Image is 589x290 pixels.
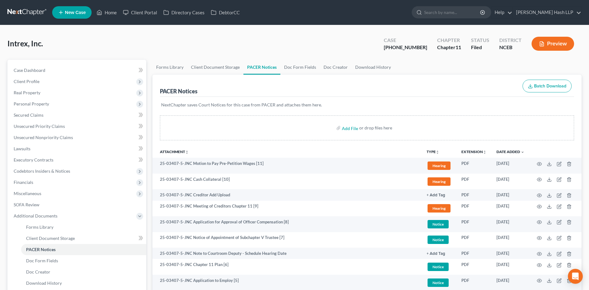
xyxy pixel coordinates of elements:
[492,201,529,217] td: [DATE]
[492,216,529,232] td: [DATE]
[492,158,529,174] td: [DATE]
[152,248,422,259] td: 25-03407-5-JNC Note to Courtroom Deputy - Schedule Hearing Date
[428,220,449,228] span: Notice
[456,216,492,232] td: PDF
[14,90,40,95] span: Real Property
[320,60,351,75] a: Doc Creator
[26,247,56,252] span: PACER Notices
[243,60,280,75] a: PACER Notices
[9,121,146,132] a: Unsecured Priority Claims
[21,266,146,278] a: Doc Creator
[9,143,146,154] a: Lawsuits
[427,203,451,213] a: Hearing
[534,83,566,89] span: Batch Download
[21,222,146,233] a: Forms Library
[9,132,146,143] a: Unsecured Nonpriority Claims
[26,224,53,230] span: Forms Library
[427,176,451,187] a: Hearing
[208,7,243,18] a: DebtorCC
[160,149,189,154] a: Attachmentunfold_more
[428,263,449,271] span: Notice
[14,213,57,218] span: Additional Documents
[499,37,522,44] div: District
[26,258,58,263] span: Doc Form Fields
[26,280,62,286] span: Download History
[7,39,43,48] span: Intrex, Inc.
[456,189,492,200] td: PDF
[427,262,451,272] a: Notice
[456,232,492,248] td: PDF
[9,154,146,166] a: Executory Contracts
[120,7,160,18] a: Client Portal
[14,101,49,106] span: Personal Property
[523,80,572,93] button: Batch Download
[26,236,75,241] span: Client Document Storage
[160,87,197,95] div: PACER Notices
[492,174,529,189] td: [DATE]
[152,216,422,232] td: 25-03407-5-JNC Application for Approval of Officer Compensation [8]
[14,180,33,185] span: Financials
[532,37,574,51] button: Preview
[427,193,445,197] button: + Add Tag
[568,269,583,284] div: Open Intercom Messenger
[456,248,492,259] td: PDF
[14,168,70,174] span: Codebtors Insiders & Notices
[152,174,422,189] td: 25-03407-5-JNC Cash Collateral [10]
[424,7,481,18] input: Search by name...
[152,201,422,217] td: 25-03407-5-JNC Meeting of Creditors Chapter 11 [9]
[9,199,146,210] a: SOFA Review
[428,204,451,213] span: Hearing
[427,250,451,256] a: + Add Tag
[14,79,39,84] span: Client Profile
[9,65,146,76] a: Case Dashboard
[427,235,451,245] a: Notice
[492,232,529,248] td: [DATE]
[351,60,395,75] a: Download History
[21,278,146,289] a: Download History
[461,149,487,154] a: Extensionunfold_more
[152,189,422,200] td: 25-03407-5-JNC Creditor Add Upload
[161,102,573,108] p: NextChapter saves Court Notices for this case from PACER and attaches them here.
[455,44,461,50] span: 11
[492,248,529,259] td: [DATE]
[152,158,422,174] td: 25-03407-5-JNC Motion to Pay Pre-Petition Wages [11]
[14,191,41,196] span: Miscellaneous
[14,68,45,73] span: Case Dashboard
[14,146,30,151] span: Lawsuits
[26,269,50,274] span: Doc Creator
[428,161,451,170] span: Hearing
[21,255,146,266] a: Doc Form Fields
[152,232,422,248] td: 25-03407-5-JNC Notice of Appointment of Subchapter V Trustee [7]
[14,112,43,118] span: Secured Claims
[152,60,187,75] a: Forms Library
[14,202,39,207] span: SOFA Review
[280,60,320,75] a: Doc Form Fields
[471,44,489,51] div: Filed
[427,219,451,229] a: Notice
[14,135,73,140] span: Unsecured Nonpriority Claims
[65,10,86,15] span: New Case
[437,37,461,44] div: Chapter
[21,244,146,255] a: PACER Notices
[359,125,392,131] div: or drop files here
[427,278,451,288] a: Notice
[496,149,524,154] a: Date Added expand_more
[93,7,120,18] a: Home
[427,150,439,154] button: TYPEunfold_more
[9,110,146,121] a: Secured Claims
[492,189,529,200] td: [DATE]
[428,177,451,186] span: Hearing
[427,252,445,256] button: + Add Tag
[456,174,492,189] td: PDF
[513,7,581,18] a: [PERSON_NAME] Hash LLP
[428,236,449,244] span: Notice
[21,233,146,244] a: Client Document Storage
[160,7,208,18] a: Directory Cases
[471,37,489,44] div: Status
[456,201,492,217] td: PDF
[521,150,524,154] i: expand_more
[456,259,492,275] td: PDF
[456,158,492,174] td: PDF
[14,157,53,162] span: Executory Contracts
[492,7,512,18] a: Help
